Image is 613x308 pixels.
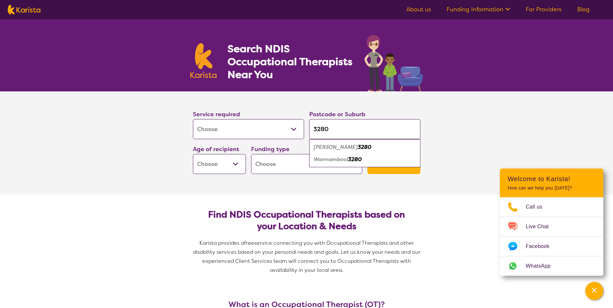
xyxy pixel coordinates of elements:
[193,110,240,118] label: Service required
[193,145,239,153] label: Age of recipient
[500,197,603,276] ul: Choose channel
[526,202,550,212] span: Call us
[358,144,371,150] em: 3280
[244,240,254,246] span: free
[447,5,510,13] a: Funding Information
[251,145,290,153] label: Funding type
[8,5,40,15] img: Karista logo
[508,175,596,183] h2: Welcome to Karista!
[508,185,596,191] p: How can we help you [DATE]?
[526,261,558,271] span: WhatsApp
[577,5,590,13] a: Blog
[406,5,431,13] a: About us
[309,119,420,139] input: Type
[309,110,365,118] label: Postcode or Suburb
[312,141,417,153] div: Dennington 3280
[526,222,556,231] span: Live Chat
[500,256,603,276] a: Web link opens in a new tab.
[227,42,353,81] h1: Search NDIS Occupational Therapists Near You
[199,240,244,246] span: Karista provides a
[526,5,562,13] a: For Providers
[198,209,415,232] h2: Find NDIS Occupational Therapists based on your Location & Needs
[193,240,422,273] span: service connecting you with Occupational Therapists and other disability services based on your p...
[585,282,603,300] button: Channel Menu
[348,156,362,163] em: 3280
[500,169,603,276] div: Channel Menu
[314,156,348,163] em: Warrnambool
[312,153,417,166] div: Warrnambool 3280
[526,241,557,251] span: Facebook
[190,43,217,78] img: Karista logo
[314,144,358,150] em: [PERSON_NAME]
[365,35,423,91] img: occupational-therapy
